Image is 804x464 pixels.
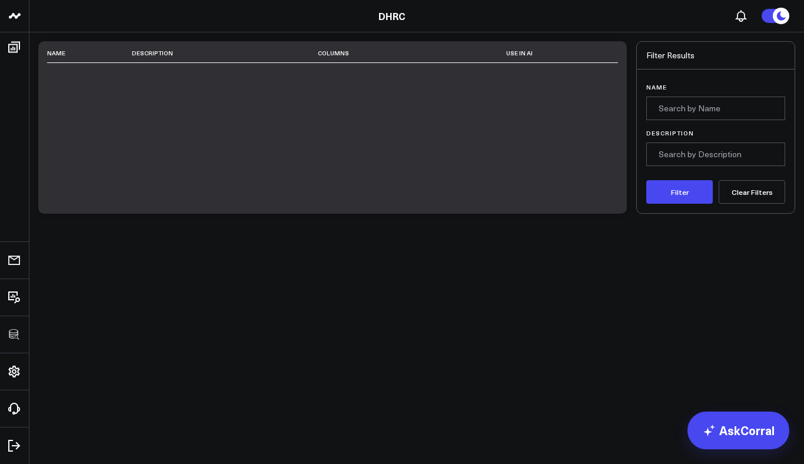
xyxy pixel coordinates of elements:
div: Filter Results [637,42,795,69]
button: Filter [646,180,713,204]
a: AskCorral [687,412,789,449]
input: Search by Name [646,97,785,120]
a: DHRC [378,9,406,22]
label: Name [646,84,785,91]
th: Use in AI [459,44,580,63]
th: Description [132,44,317,63]
input: Search by Description [646,142,785,166]
th: Columns [318,44,460,63]
th: Name [47,44,132,63]
button: Clear Filters [719,180,785,204]
label: Description [646,130,785,137]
